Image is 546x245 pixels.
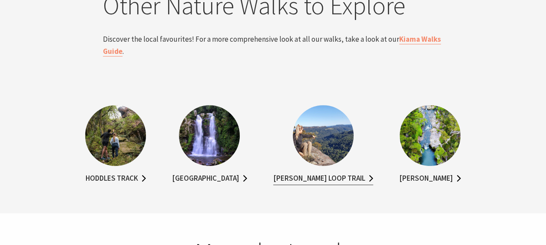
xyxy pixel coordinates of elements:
a: [PERSON_NAME] [399,172,461,185]
a: [GEOGRAPHIC_DATA] [172,172,247,185]
span: Discover the local favourites! For a more comprehensive look at all our walks, take a look at our . [103,34,441,56]
a: [PERSON_NAME] Loop Trail [273,172,373,185]
a: Kiama Walks Guide [103,34,441,56]
a: Hoddles Track [86,172,146,185]
img: Phil Winterton Photography - Natural Wonder - Minnamurra Rainforest Falls Walk [179,105,240,166]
